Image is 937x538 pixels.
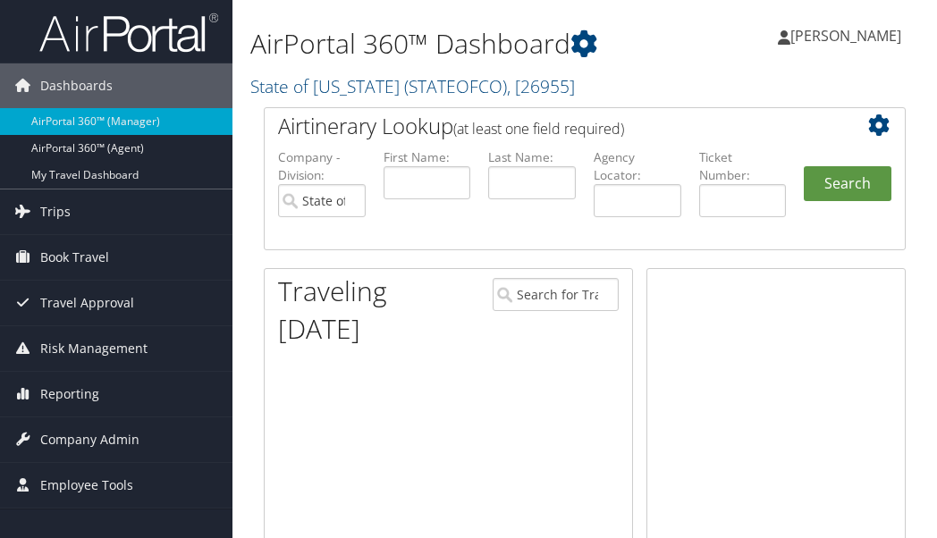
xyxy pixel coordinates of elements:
[40,281,134,325] span: Travel Approval
[778,9,919,63] a: [PERSON_NAME]
[493,278,619,311] input: Search for Traveler
[384,148,471,166] label: First Name:
[40,326,148,371] span: Risk Management
[250,25,696,63] h1: AirPortal 360™ Dashboard
[40,63,113,108] span: Dashboards
[40,235,109,280] span: Book Travel
[699,148,787,185] label: Ticket Number:
[39,12,218,54] img: airportal-logo.png
[40,463,133,508] span: Employee Tools
[404,74,507,98] span: ( STATEOFCO )
[790,26,901,46] span: [PERSON_NAME]
[507,74,575,98] span: , [ 26955 ]
[278,111,838,141] h2: Airtinerary Lookup
[40,417,139,462] span: Company Admin
[278,273,466,348] h1: Traveling [DATE]
[250,74,575,98] a: State of [US_STATE]
[453,119,624,139] span: (at least one field required)
[804,166,891,202] button: Search
[278,148,366,185] label: Company - Division:
[594,148,681,185] label: Agency Locator:
[488,148,576,166] label: Last Name:
[40,372,99,416] span: Reporting
[40,189,71,234] span: Trips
